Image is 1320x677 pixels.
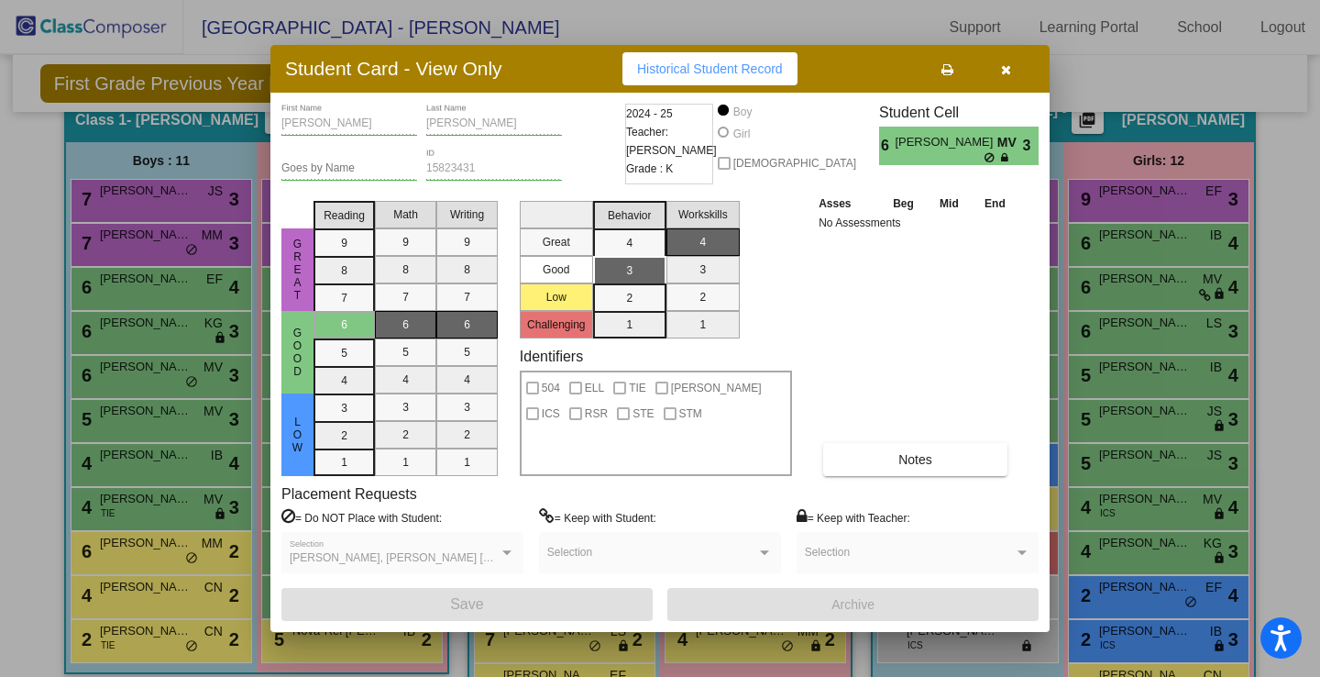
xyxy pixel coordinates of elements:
span: Great [290,238,306,302]
span: ICS [542,403,560,425]
h3: Student Card - View Only [285,57,502,80]
span: 504 [542,377,560,399]
span: Good [290,327,306,378]
input: goes by name [281,162,417,175]
label: = Do NOT Place with Student: [281,508,442,527]
span: Low [290,416,306,454]
td: No Assessments [814,214,1018,232]
label: = Keep with Student: [539,508,656,527]
span: STM [679,403,702,425]
span: ELL [585,377,604,399]
button: Historical Student Record [622,52,797,85]
input: Enter ID [426,162,562,175]
span: STE [632,403,654,425]
button: Notes [823,443,1007,476]
span: TIE [629,377,646,399]
span: [DEMOGRAPHIC_DATA] [733,152,856,174]
span: Notes [898,452,932,467]
label: = Keep with Teacher: [797,508,910,527]
span: [PERSON_NAME], [PERSON_NAME] [PERSON_NAME] [290,551,570,564]
button: Archive [667,588,1039,621]
div: Girl [732,126,751,142]
div: Boy [732,104,753,120]
span: Archive [831,597,874,612]
span: Teacher: [PERSON_NAME] [626,123,717,160]
span: Save [450,596,483,612]
th: End [972,194,1019,214]
th: Mid [927,194,971,214]
h3: Student Cell [879,104,1039,121]
span: Historical Student Record [637,61,783,76]
span: [PERSON_NAME] [895,133,996,152]
label: Identifiers [520,348,583,365]
span: Grade : K [626,160,673,178]
button: Save [281,588,653,621]
span: 2024 - 25 [626,105,673,123]
th: Beg [880,194,928,214]
label: Placement Requests [281,485,417,503]
span: RSR [585,403,608,425]
span: 3 [1023,135,1039,157]
span: 6 [879,135,895,157]
span: [PERSON_NAME] [671,377,762,399]
th: Asses [814,194,880,214]
span: MV [997,133,1023,152]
